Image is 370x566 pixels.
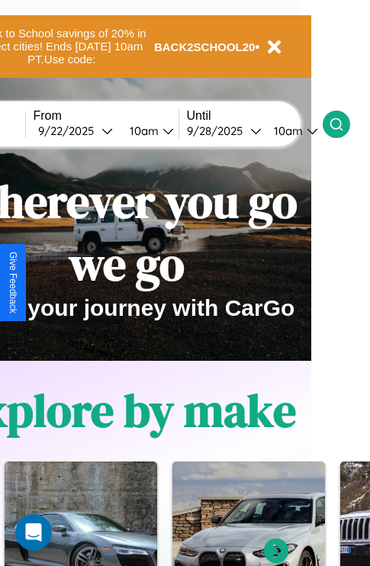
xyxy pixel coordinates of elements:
button: 10am [262,123,323,139]
button: 9/22/2025 [34,123,117,139]
div: 9 / 22 / 2025 [38,124,101,138]
button: 10am [117,123,179,139]
div: 9 / 28 / 2025 [187,124,250,138]
div: Open Intercom Messenger [15,514,52,551]
div: Give Feedback [8,252,18,314]
div: 10am [266,124,307,138]
b: BACK2SCHOOL20 [154,40,256,53]
div: 10am [122,124,162,138]
label: Until [187,109,323,123]
label: From [34,109,179,123]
